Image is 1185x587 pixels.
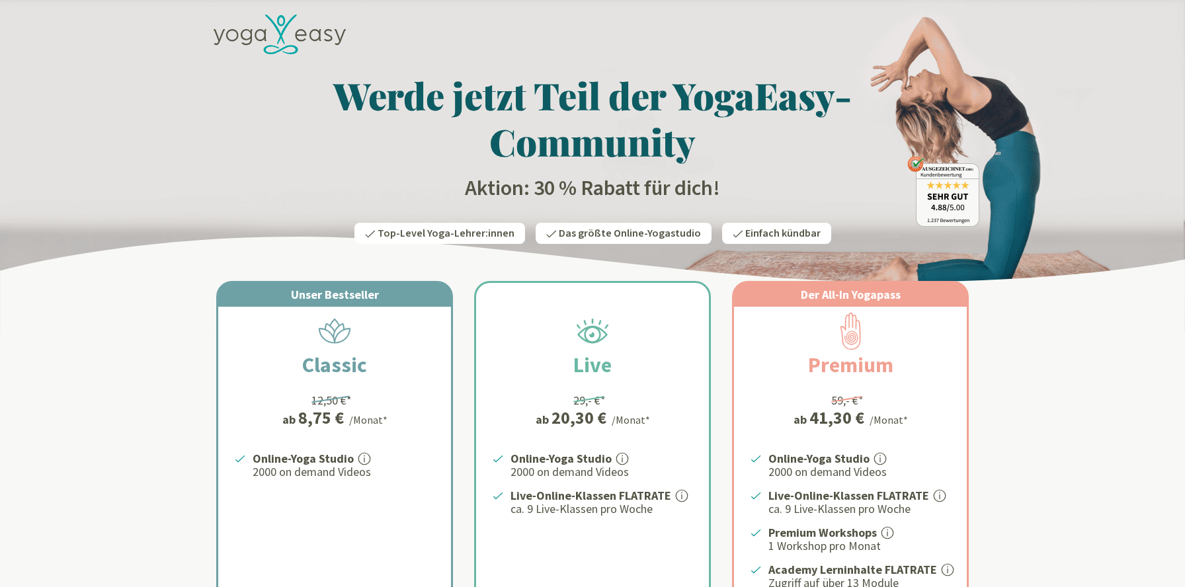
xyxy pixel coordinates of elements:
h2: Aktion: 30 % Rabatt für dich! [206,175,979,202]
div: 59,- €* [831,391,864,409]
span: Unser Bestseller [291,287,379,302]
strong: Online-Yoga Studio [253,451,354,466]
h1: Werde jetzt Teil der YogaEasy-Community [206,72,979,165]
strong: Academy Lerninhalte FLATRATE [768,562,937,577]
strong: Premium Workshops [768,525,877,540]
span: Top-Level Yoga-Lehrer:innen [378,226,514,241]
h2: Classic [270,349,399,381]
p: ca. 9 Live-Klassen pro Woche [511,501,693,517]
p: ca. 9 Live-Klassen pro Woche [768,501,951,517]
span: Das größte Online-Yogastudio [559,226,701,241]
strong: Online-Yoga Studio [768,451,870,466]
div: 12,50 €* [311,391,352,409]
span: Einfach kündbar [745,226,821,241]
div: /Monat* [349,412,388,428]
p: 1 Workshop pro Monat [768,538,951,554]
span: ab [794,411,809,428]
div: 29,- €* [573,391,606,409]
h2: Premium [776,349,925,381]
p: 2000 on demand Videos [253,464,435,480]
span: ab [282,411,298,428]
div: 20,30 € [552,409,606,426]
p: 2000 on demand Videos [511,464,693,480]
span: ab [536,411,552,428]
div: 8,75 € [298,409,344,426]
p: 2000 on demand Videos [768,464,951,480]
div: 41,30 € [809,409,864,426]
h2: Live [542,349,643,381]
strong: Live-Online-Klassen FLATRATE [511,488,671,503]
img: ausgezeichnet_badge.png [907,156,979,227]
strong: Live-Online-Klassen FLATRATE [768,488,929,503]
div: /Monat* [612,412,650,428]
strong: Online-Yoga Studio [511,451,612,466]
div: /Monat* [870,412,908,428]
span: Der All-In Yogapass [801,287,901,302]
